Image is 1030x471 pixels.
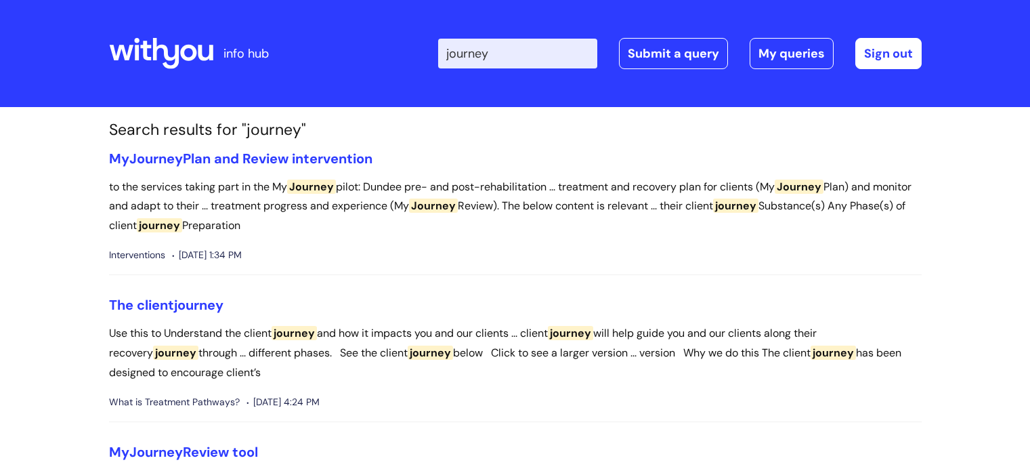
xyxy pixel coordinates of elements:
[109,296,223,314] a: The clientjourney
[246,394,320,411] span: [DATE] 4:24 PM
[750,38,834,69] a: My queries
[172,247,242,264] span: [DATE] 1:34 PM
[713,199,758,213] span: journey
[137,218,182,232] span: journey
[129,150,183,167] span: Journey
[619,38,728,69] a: Submit a query
[109,443,258,461] a: MyJourneyReview tool
[153,346,198,360] span: journey
[109,121,922,140] h1: Search results for "journey"
[223,43,269,64] p: info hub
[272,326,317,340] span: journey
[109,247,165,264] span: Interventions
[438,39,597,68] input: Search
[408,346,453,360] span: journey
[409,199,458,213] span: Journey
[109,178,922,236] p: to the services taking part in the My pilot: Dundee pre- and post-rehabilitation ... treatment an...
[174,296,223,314] span: journey
[287,180,336,194] span: Journey
[775,180,823,194] span: Journey
[109,394,240,411] span: What is Treatment Pathways?
[548,326,593,340] span: journey
[811,346,856,360] span: journey
[109,324,922,382] p: Use this to Understand the client and how it impacts you and our clients ... client will help gui...
[129,443,183,461] span: Journey
[855,38,922,69] a: Sign out
[109,150,372,167] a: MyJourneyPlan and Review intervention
[438,38,922,69] div: | -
